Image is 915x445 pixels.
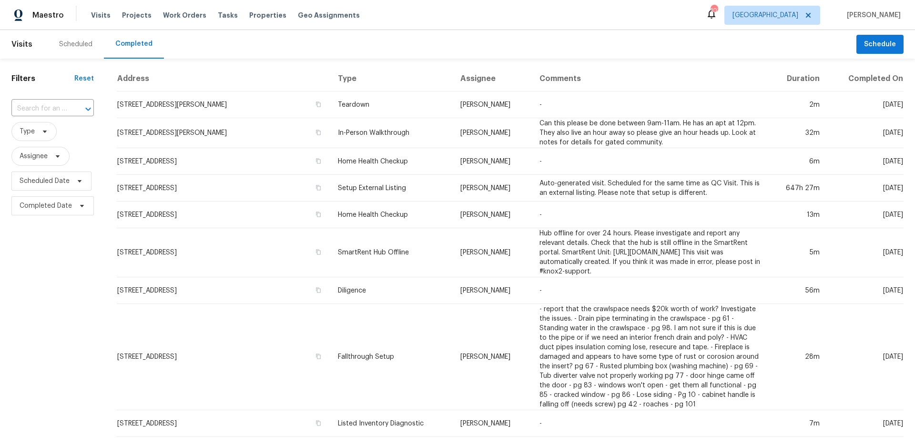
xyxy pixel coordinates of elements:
th: Completed On [827,66,904,91]
td: Teardown [330,91,453,118]
div: Completed [115,39,152,49]
td: Home Health Checkup [330,202,453,228]
td: [STREET_ADDRESS] [117,202,330,228]
button: Copy Address [314,419,323,427]
td: [DATE] [827,228,904,277]
td: [DATE] [827,118,904,148]
td: 6m [768,148,827,175]
td: [DATE] [827,304,904,410]
td: [PERSON_NAME] [453,91,532,118]
td: [PERSON_NAME] [453,228,532,277]
td: [PERSON_NAME] [453,410,532,437]
div: 107 [711,6,717,15]
td: - [532,202,768,228]
td: 32m [768,118,827,148]
th: Address [117,66,330,91]
td: [DATE] [827,202,904,228]
td: - report that the crawlspace needs $20k worth of work? Investigate the issues. - Drain pipe termi... [532,304,768,410]
h1: Filters [11,74,74,83]
td: In-Person Walkthrough [330,118,453,148]
span: [GEOGRAPHIC_DATA] [732,10,798,20]
span: Projects [122,10,152,20]
span: [PERSON_NAME] [843,10,901,20]
td: [DATE] [827,91,904,118]
button: Copy Address [314,210,323,219]
td: [STREET_ADDRESS][PERSON_NAME] [117,91,330,118]
span: Visits [91,10,111,20]
td: Diligence [330,277,453,304]
td: [PERSON_NAME] [453,277,532,304]
span: Geo Assignments [298,10,360,20]
td: Home Health Checkup [330,148,453,175]
td: [PERSON_NAME] [453,148,532,175]
span: Type [20,127,35,136]
td: [DATE] [827,410,904,437]
td: 5m [768,228,827,277]
button: Copy Address [314,352,323,361]
td: 647h 27m [768,175,827,202]
td: Fallthrough Setup [330,304,453,410]
td: - [532,148,768,175]
button: Copy Address [314,183,323,192]
input: Search for an address... [11,101,67,116]
td: [DATE] [827,277,904,304]
td: - [532,277,768,304]
td: Auto-generated visit. Scheduled for the same time as QC Visit. This is an external listing. Pleas... [532,175,768,202]
td: Can this please be done between 9am-11am. He has an apt at 12pm. They also live an hour away so p... [532,118,768,148]
span: Visits [11,34,32,55]
td: [STREET_ADDRESS] [117,228,330,277]
button: Copy Address [314,248,323,256]
td: [STREET_ADDRESS] [117,304,330,410]
td: Setup External Listing [330,175,453,202]
button: Open [81,102,95,116]
td: 7m [768,410,827,437]
span: Scheduled Date [20,176,70,186]
td: Listed Inventory Diagnostic [330,410,453,437]
td: [DATE] [827,175,904,202]
span: Work Orders [163,10,206,20]
button: Schedule [856,35,904,54]
td: 56m [768,277,827,304]
td: [STREET_ADDRESS] [117,410,330,437]
span: Properties [249,10,286,20]
td: [PERSON_NAME] [453,202,532,228]
button: Copy Address [314,157,323,165]
td: Hub offline for over 24 hours. Please investigate and report any relevant details. Check that the... [532,228,768,277]
td: [PERSON_NAME] [453,118,532,148]
span: Tasks [218,12,238,19]
th: Comments [532,66,768,91]
th: Assignee [453,66,532,91]
span: Schedule [864,39,896,51]
td: SmartRent Hub Offline [330,228,453,277]
th: Duration [768,66,827,91]
td: [STREET_ADDRESS] [117,277,330,304]
td: [STREET_ADDRESS] [117,148,330,175]
td: [STREET_ADDRESS] [117,175,330,202]
td: - [532,91,768,118]
button: Copy Address [314,128,323,137]
td: 28m [768,304,827,410]
span: Completed Date [20,201,72,211]
td: [PERSON_NAME] [453,175,532,202]
td: [DATE] [827,148,904,175]
div: Scheduled [59,40,92,49]
td: 2m [768,91,827,118]
span: Maestro [32,10,64,20]
th: Type [330,66,453,91]
td: [STREET_ADDRESS][PERSON_NAME] [117,118,330,148]
span: Assignee [20,152,48,161]
button: Copy Address [314,100,323,109]
button: Copy Address [314,286,323,294]
td: 13m [768,202,827,228]
td: [PERSON_NAME] [453,304,532,410]
td: - [532,410,768,437]
div: Reset [74,74,94,83]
